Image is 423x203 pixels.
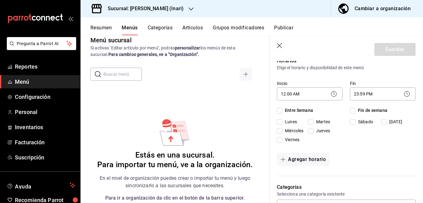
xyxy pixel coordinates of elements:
[97,175,253,189] p: En el nivel de organización puedes crear o importar tu menú y luego sincronizarlo a las sucursale...
[282,119,297,125] span: Lunes
[103,68,142,80] input: Buscar menú
[355,119,373,125] span: Sábado
[103,5,184,12] h3: Sucursal: [PERSON_NAME] (Inari)
[213,25,264,35] button: Grupos modificadores
[277,57,416,65] p: Horarios
[277,184,416,191] p: Categorías
[15,182,67,189] span: Ayuda
[15,123,75,131] span: Inventarios
[350,87,416,100] div: 23:59 PM
[90,25,112,35] button: Resumen
[15,78,75,86] span: Menú
[314,128,330,134] span: Jueves
[68,16,73,21] button: open_drawer_menu
[148,25,173,35] button: Categorías
[108,52,199,57] strong: Para cambios generales, ve a “Organización”.
[355,4,411,13] div: Cambiar a organización
[387,119,402,125] span: [DATE]
[282,128,303,134] span: Miércoles
[274,25,293,35] button: Publicar
[4,45,76,51] a: Pregunta a Parrot AI
[277,65,416,71] p: Elige el horario y disponibilidad de este menú
[97,150,253,170] h6: Estás en una sucursal. Para importar tu menú, ve a la organización.
[277,87,342,100] div: 12:00 AM
[17,40,67,47] span: Pregunta a Parrot AI
[90,45,259,58] div: Si activas ‘Editar artículo por menú’, podrás los menús de esta sucursal.
[277,81,342,86] label: Inicio
[90,36,132,45] div: Menú sucursal
[15,138,75,146] span: Facturación
[15,153,75,162] span: Suscripción
[282,107,313,114] span: Entre Semana
[90,25,423,35] div: navigation tabs
[15,108,75,116] span: Personal
[182,25,203,35] button: Artículos
[122,25,137,35] button: Menús
[314,119,330,125] span: Martes
[175,45,200,50] strong: personalizar
[355,107,387,114] span: Fin de semana
[277,191,416,197] p: Selecciona una categoría existente
[15,93,75,101] span: Configuración
[350,81,416,86] label: Fin
[7,37,76,50] button: Pregunta a Parrot AI
[277,153,329,166] button: Agregar horario
[105,195,245,201] strong: Para ir a organización da clic en el botón de la barra superior.
[15,62,75,71] span: Reportes
[282,137,299,143] span: Viernes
